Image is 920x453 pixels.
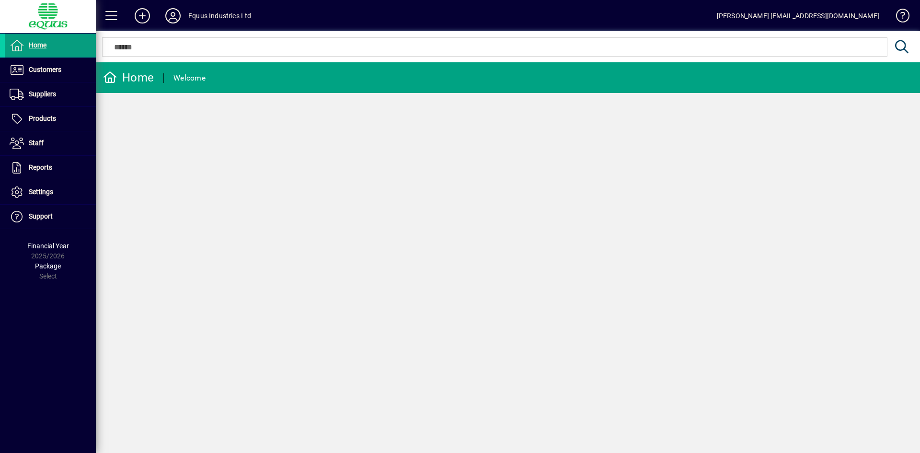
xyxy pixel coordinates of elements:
a: Settings [5,180,96,204]
a: Customers [5,58,96,82]
div: Welcome [173,70,206,86]
span: Settings [29,188,53,196]
a: Reports [5,156,96,180]
a: Products [5,107,96,131]
div: Home [103,70,154,85]
a: Staff [5,131,96,155]
span: Reports [29,163,52,171]
span: Products [29,115,56,122]
span: Home [29,41,46,49]
span: Suppliers [29,90,56,98]
a: Support [5,205,96,229]
button: Add [127,7,158,24]
a: Knowledge Base [889,2,908,33]
span: Support [29,212,53,220]
div: [PERSON_NAME] [EMAIL_ADDRESS][DOMAIN_NAME] [717,8,879,23]
span: Package [35,262,61,270]
a: Suppliers [5,82,96,106]
span: Customers [29,66,61,73]
div: Equus Industries Ltd [188,8,252,23]
span: Staff [29,139,44,147]
span: Financial Year [27,242,69,250]
button: Profile [158,7,188,24]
